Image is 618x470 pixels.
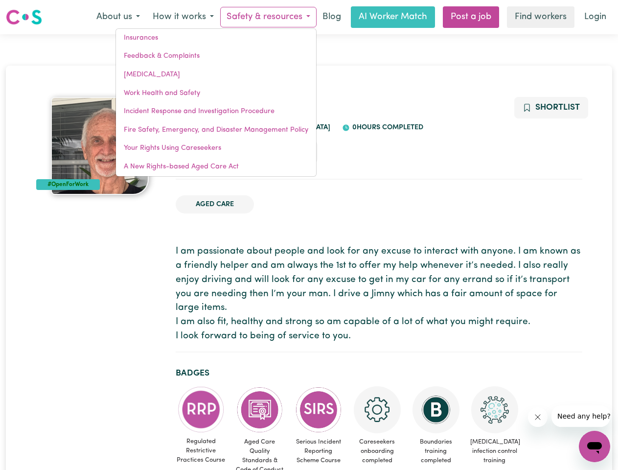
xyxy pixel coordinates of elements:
a: Work Health and Safety [116,84,316,103]
a: Incident Response and Investigation Procedure [116,102,316,121]
a: AI Worker Match [351,6,435,28]
button: Safety & resources [220,7,317,27]
span: Careseekers onboarding completed [352,433,403,470]
span: Need any help? [6,7,59,15]
iframe: Close message [528,407,548,427]
a: Careseekers logo [6,6,42,28]
a: Fire Safety, Emergency, and Disaster Management Policy [116,121,316,140]
img: CS Academy: Aged Care Quality Standards & Code of Conduct course completed [236,386,283,433]
span: Regulated Restrictive Practices Course [176,433,227,469]
a: Find workers [507,6,574,28]
a: [MEDICAL_DATA] [116,66,316,84]
iframe: Message from company [551,405,610,427]
button: Add to shortlist [514,97,588,118]
img: CS Academy: Regulated Restrictive Practices course completed [178,386,225,433]
p: I am passionate about people and look for any excuse to interact with anyone. I am known as a fri... [176,245,582,344]
a: Kenneth's profile picture'#OpenForWork [36,97,164,195]
div: Safety & resources [115,28,317,177]
a: A New Rights-based Aged Care Act [116,158,316,176]
a: Post a job [443,6,499,28]
img: CS Academy: Careseekers Onboarding course completed [354,386,401,433]
iframe: Button to launch messaging window [579,431,610,462]
a: Blog [317,6,347,28]
button: How it works [146,7,220,27]
img: CS Academy: Boundaries in care and support work course completed [412,386,459,433]
div: #OpenForWork [36,179,100,190]
span: Boundaries training completed [411,433,461,470]
span: Serious Incident Reporting Scheme Course [293,433,344,470]
img: Careseekers logo [6,8,42,26]
a: Feedback & Complaints [116,47,316,66]
a: Your Rights Using Careseekers [116,139,316,158]
span: Shortlist [535,103,580,112]
img: CS Academy: COVID-19 Infection Control Training course completed [471,386,518,433]
a: Login [578,6,612,28]
a: Insurances [116,29,316,47]
span: [MEDICAL_DATA] infection control training [469,433,520,470]
li: Aged Care [176,195,254,214]
img: Kenneth [51,97,149,195]
button: About us [90,7,146,27]
span: 0 hours completed [350,124,423,131]
img: CS Academy: Serious Incident Reporting Scheme course completed [295,386,342,433]
h2: Badges [176,368,582,378]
